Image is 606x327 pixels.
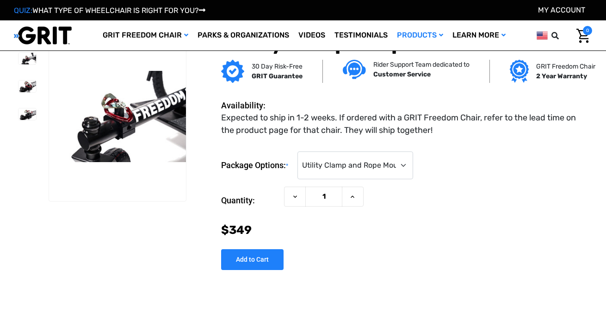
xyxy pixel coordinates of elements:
[221,151,293,180] label: Package Options:
[373,60,470,69] p: Rider Support Team dedicated to
[536,62,595,71] p: GRIT Freedom Chair
[14,6,205,15] a: QUIZ:WHAT TYPE OF WHEELCHAIR IS RIGHT FOR YOU?
[221,249,284,270] input: Add to Cart
[556,26,569,45] input: Search
[221,60,244,83] img: GRIT Guarantee
[448,20,510,50] a: Learn More
[294,20,330,50] a: Videos
[49,71,186,162] img: Utility Clamp - Rope Mount
[19,53,36,64] img: Utility Clamp - Rope Mount
[252,72,303,80] strong: GRIT Guarantee
[252,62,303,71] p: 30 Day Risk-Free
[537,30,548,41] img: us.png
[221,112,587,137] dd: Expected to ship in 1-2 weeks. If ordered with a GRIT Freedom Chair, refer to the lead time on th...
[569,26,592,45] a: Cart with 0 items
[221,99,279,112] dt: Availability:
[392,20,448,50] a: Products
[19,108,36,120] img: Utility Clamp - Rope Mount
[538,6,585,14] a: Account
[330,20,392,50] a: Testimonials
[221,223,252,237] span: $349
[193,20,294,50] a: Parks & Organizations
[536,72,587,80] strong: 2 Year Warranty
[221,187,279,214] label: Quantity:
[14,6,32,15] span: QUIZ:
[343,60,366,79] img: Customer service
[98,20,193,50] a: GRIT Freedom Chair
[510,60,529,83] img: Grit freedom
[373,70,431,78] strong: Customer Service
[14,26,72,45] img: GRIT All-Terrain Wheelchair and Mobility Equipment
[583,26,592,35] span: 0
[19,81,36,92] img: Utility Clamp - Rope Mount
[576,29,590,43] img: Cart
